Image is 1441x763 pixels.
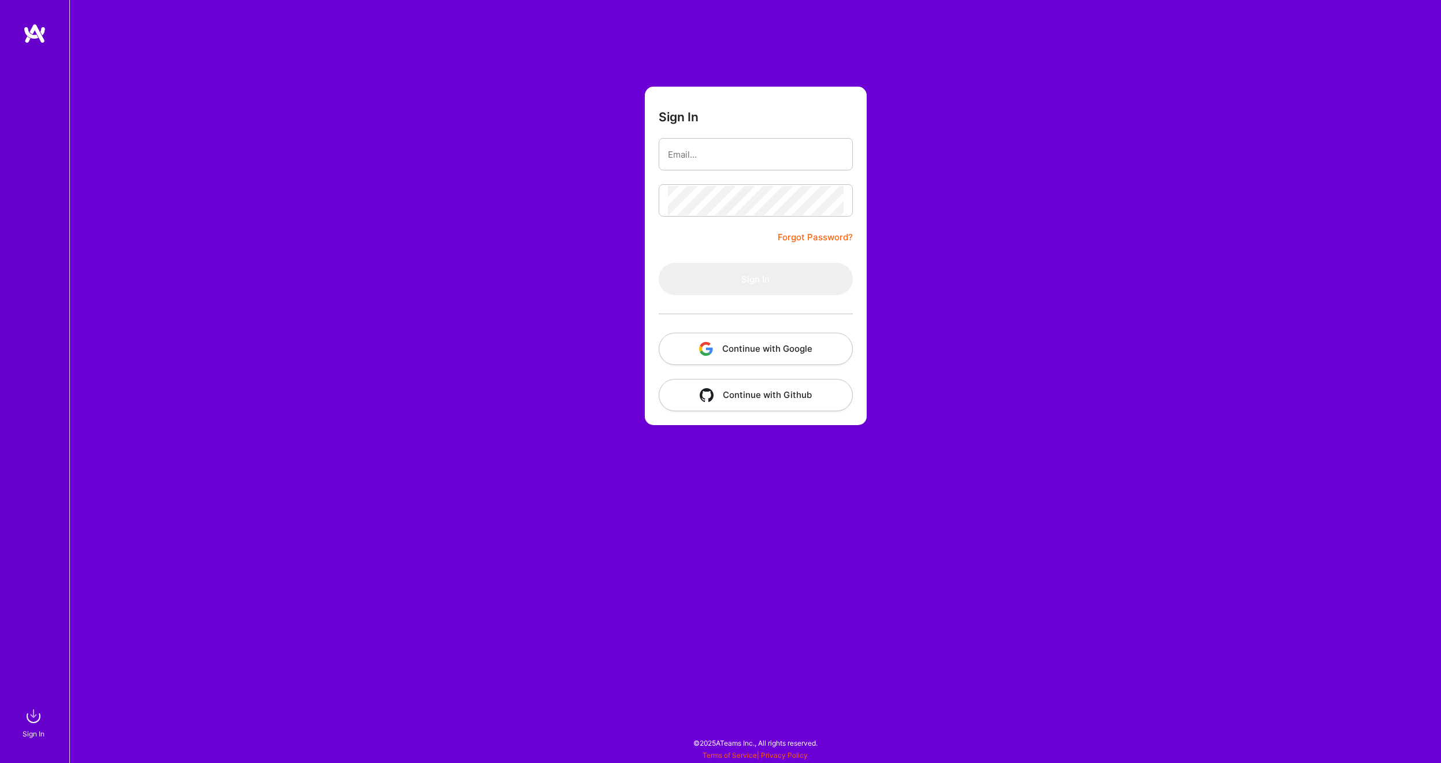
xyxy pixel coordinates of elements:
[700,388,714,402] img: icon
[24,705,45,740] a: sign inSign In
[23,23,46,44] img: logo
[699,342,713,356] img: icon
[703,751,757,760] a: Terms of Service
[659,333,853,365] button: Continue with Google
[23,728,44,740] div: Sign In
[69,728,1441,757] div: © 2025 ATeams Inc., All rights reserved.
[761,751,808,760] a: Privacy Policy
[703,751,808,760] span: |
[778,230,853,244] a: Forgot Password?
[668,140,844,169] input: Email...
[22,705,45,728] img: sign in
[659,110,699,124] h3: Sign In
[659,263,853,295] button: Sign In
[659,379,853,411] button: Continue with Github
